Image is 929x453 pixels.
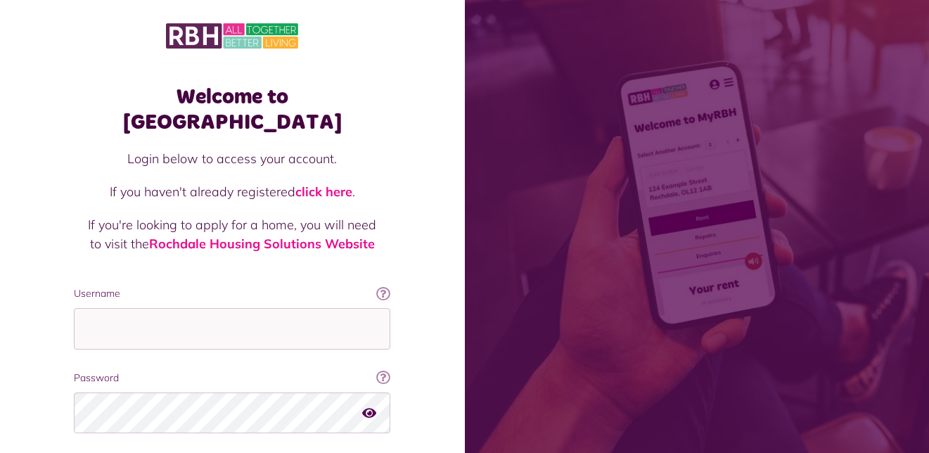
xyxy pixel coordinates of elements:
p: Login below to access your account. [88,149,376,168]
img: MyRBH [166,21,298,51]
a: Rochdale Housing Solutions Website [149,236,375,252]
label: Password [74,371,390,385]
p: If you haven't already registered . [88,182,376,201]
p: If you're looking to apply for a home, you will need to visit the [88,215,376,253]
h1: Welcome to [GEOGRAPHIC_DATA] [74,84,390,135]
label: Username [74,286,390,301]
a: click here [295,184,352,200]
